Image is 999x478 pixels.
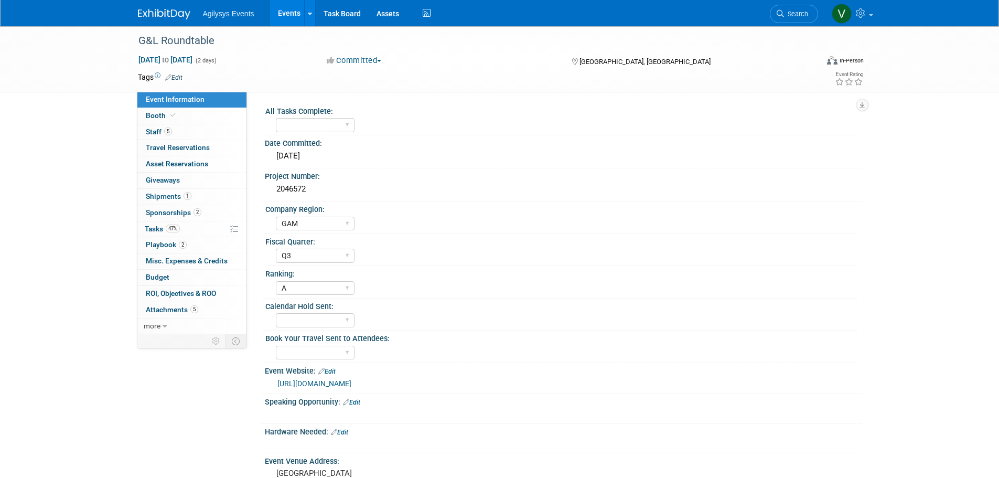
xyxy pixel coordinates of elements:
[164,128,172,135] span: 5
[331,429,348,436] a: Edit
[138,72,182,82] td: Tags
[265,201,857,215] div: Company Region:
[265,424,862,438] div: Hardware Needed:
[579,58,711,66] span: [GEOGRAPHIC_DATA], [GEOGRAPHIC_DATA]
[265,234,857,247] div: Fiscal Quarter:
[170,112,176,118] i: Booth reservation complete
[265,103,857,116] div: All Tasks Complete:
[265,266,857,279] div: Ranking:
[265,453,862,466] div: Event Venue Address:
[756,55,864,70] div: Event Format
[835,72,863,77] div: Event Rating
[137,205,246,221] a: Sponsorships2
[135,31,802,50] div: G&L Roundtable
[277,379,351,388] a: [URL][DOMAIN_NAME]
[137,173,246,188] a: Giveaways
[146,257,228,265] span: Misc. Expenses & Credits
[144,322,160,330] span: more
[138,55,193,65] span: [DATE] [DATE]
[265,394,862,408] div: Speaking Opportunity:
[137,92,246,108] a: Event Information
[146,143,210,152] span: Travel Reservations
[318,368,336,375] a: Edit
[137,286,246,302] a: ROI, Objectives & ROO
[184,192,191,200] span: 1
[137,140,246,156] a: Travel Reservations
[146,305,198,314] span: Attachments
[146,111,178,120] span: Booth
[207,334,225,348] td: Personalize Event Tab Strip
[273,148,854,164] div: [DATE]
[165,74,182,81] a: Edit
[146,95,205,103] span: Event Information
[137,124,246,140] a: Staff5
[145,225,180,233] span: Tasks
[160,56,170,64] span: to
[770,5,818,23] a: Search
[194,208,201,216] span: 2
[195,57,217,64] span: (2 days)
[265,168,862,182] div: Project Number:
[839,57,864,65] div: In-Person
[146,273,169,281] span: Budget
[137,302,246,318] a: Attachments5
[166,225,180,232] span: 47%
[265,135,862,148] div: Date Committed:
[146,160,208,168] span: Asset Reservations
[146,176,180,184] span: Giveaways
[146,289,216,298] span: ROI, Objectives & ROO
[323,55,385,66] button: Committed
[137,253,246,269] a: Misc. Expenses & Credits
[203,9,254,18] span: Agilysys Events
[225,334,246,348] td: Toggle Event Tabs
[832,4,852,24] img: Vaitiare Munoz
[273,181,854,197] div: 2046572
[179,241,187,249] span: 2
[265,299,857,312] div: Calendar Hold Sent:
[137,270,246,285] a: Budget
[137,318,246,334] a: more
[146,240,187,249] span: Playbook
[137,237,246,253] a: Playbook2
[190,305,198,313] span: 5
[265,331,857,344] div: Book Your Travel Sent to Attendees:
[343,399,360,406] a: Edit
[146,208,201,217] span: Sponsorships
[827,56,837,65] img: Format-Inperson.png
[138,9,190,19] img: ExhibitDay
[265,363,862,377] div: Event Website:
[137,108,246,124] a: Booth
[784,10,808,18] span: Search
[146,192,191,200] span: Shipments
[137,189,246,205] a: Shipments1
[146,128,172,136] span: Staff
[137,156,246,172] a: Asset Reservations
[137,221,246,237] a: Tasks47%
